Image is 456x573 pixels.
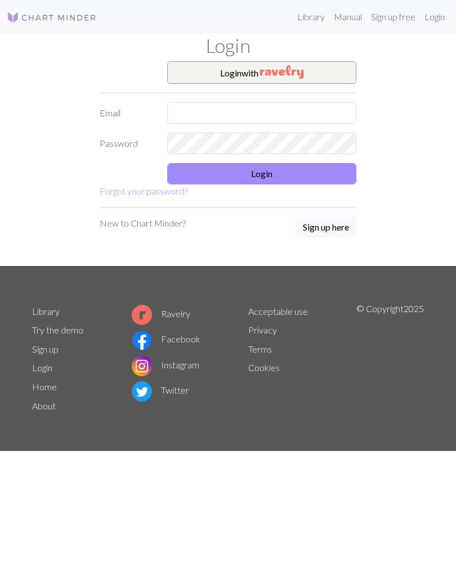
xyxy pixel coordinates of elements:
label: Password [93,133,160,154]
img: Twitter logo [132,381,152,401]
a: Home [32,381,57,392]
a: Acceptable use [248,306,308,317]
a: Terms [248,344,272,354]
a: About [32,400,56,411]
a: Cookies [248,362,280,373]
a: Library [293,6,329,28]
a: Privacy [248,324,277,335]
a: Sign up here [296,216,356,239]
a: Facebook [132,333,200,344]
a: Sign up [32,344,59,354]
img: Ravelry [260,65,303,79]
a: Library [32,306,60,317]
h1: Login [25,34,431,57]
img: Logo [7,11,97,24]
a: Sign up free [366,6,420,28]
p: © Copyright 2025 [356,302,424,416]
img: Facebook logo [132,330,152,350]
button: Sign up here [296,216,356,238]
a: Login [420,6,449,28]
label: Email [93,102,160,124]
a: Try the demo [32,324,83,335]
a: Ravelry [132,308,190,319]
button: Loginwith [167,61,356,84]
a: Instagram [132,359,199,370]
a: Forgot your password? [100,186,187,196]
p: New to Chart Minder? [100,216,186,230]
button: Login [167,163,356,184]
a: Manual [329,6,366,28]
img: Instagram logo [132,356,152,376]
a: Twitter [132,385,189,395]
a: Login [32,362,52,373]
img: Ravelry logo [132,305,152,325]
